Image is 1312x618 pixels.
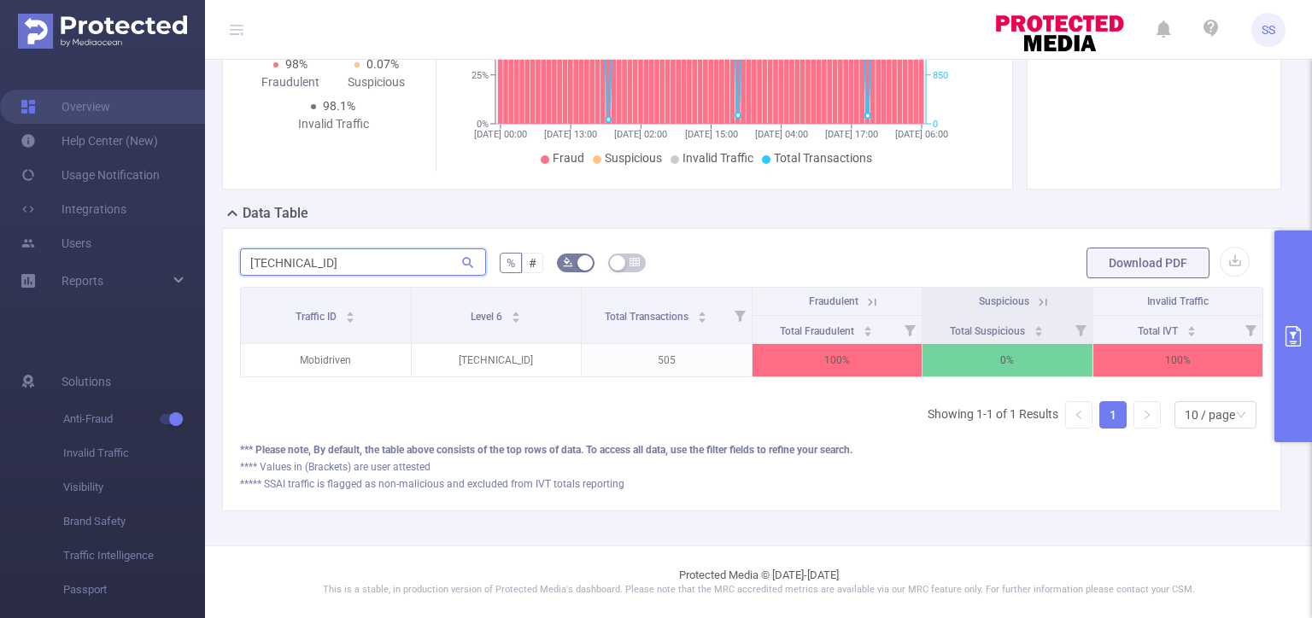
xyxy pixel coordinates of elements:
a: 1 [1100,402,1126,428]
button: Download PDF [1086,248,1209,278]
span: Total Fraudulent [780,325,857,337]
a: Reports [61,264,103,298]
i: icon: caret-up [512,309,521,314]
i: icon: caret-down [1034,329,1043,335]
input: Search... [240,248,486,276]
i: Filter menu [728,288,752,343]
tspan: 0% [477,119,489,130]
i: icon: down [1236,410,1246,422]
a: Overview [20,90,110,124]
span: Total Transactions [605,311,691,323]
i: icon: caret-down [863,329,872,335]
p: Mobidriven [241,344,411,376]
span: Fraud [553,151,584,165]
tspan: [DATE] 00:00 [474,129,527,140]
div: **** Values in (Brackets) are user attested [240,459,1263,475]
span: # [529,256,536,270]
tspan: 25% [471,70,489,81]
tspan: [DATE] 02:00 [614,129,667,140]
i: icon: left [1074,410,1084,420]
i: icon: bg-colors [563,257,573,267]
div: Fraudulent [247,73,333,91]
tspan: 850 [933,70,948,81]
i: icon: caret-up [697,309,706,314]
li: Next Page [1133,401,1161,429]
div: Sort [863,324,873,334]
span: Invalid Traffic [682,151,753,165]
a: Help Center (New) [20,124,158,158]
i: icon: right [1142,410,1152,420]
i: icon: table [630,257,640,267]
tspan: [DATE] 15:00 [685,129,738,140]
span: Suspicious [979,295,1029,307]
span: Anti-Fraud [63,402,205,436]
i: icon: caret-down [512,316,521,321]
i: Filter menu [1239,316,1262,343]
h2: Data Table [243,203,308,224]
i: icon: caret-up [1034,324,1043,329]
p: 100% [753,344,922,376]
span: Total IVT [1138,325,1180,337]
img: Protected Media [18,14,187,49]
p: 505 [582,344,752,376]
span: 0.07% [366,57,399,71]
span: Level 6 [471,311,505,323]
span: Suspicious [605,151,662,165]
tspan: [DATE] 17:00 [825,129,878,140]
p: This is a stable, in production version of Protected Media's dashboard. Please note that the MRC ... [248,583,1269,598]
div: Sort [345,309,355,319]
a: Usage Notification [20,158,160,192]
span: Fraudulent [809,295,858,307]
p: 100% [1093,344,1263,376]
div: Suspicious [333,73,419,91]
span: Total Transactions [774,151,872,165]
span: Solutions [61,364,111,399]
span: Passport [63,573,205,607]
a: Users [20,226,91,260]
span: Traffic ID [296,311,339,323]
li: 1 [1099,401,1127,429]
span: 98% [285,57,307,71]
i: icon: caret-down [346,316,355,321]
span: Invalid Traffic [63,436,205,470]
i: Filter menu [898,316,922,343]
tspan: [DATE] 13:00 [544,129,597,140]
span: Total Suspicious [950,325,1028,337]
i: Filter menu [1069,316,1092,343]
i: icon: caret-up [346,309,355,314]
i: icon: caret-up [1186,324,1196,329]
div: ***** SSAI traffic is flagged as non-malicious and excluded from IVT totals reporting [240,476,1263,492]
span: % [507,256,515,270]
tspan: [DATE] 04:00 [755,129,808,140]
div: Invalid Traffic [290,115,377,133]
i: icon: caret-up [863,324,872,329]
span: Traffic Intelligence [63,539,205,573]
div: 10 / page [1185,402,1235,428]
span: Invalid Traffic [1147,295,1209,307]
span: Visibility [63,470,205,504]
i: icon: caret-down [1186,329,1196,335]
tspan: [DATE] 06:00 [895,129,948,140]
p: 0% [922,344,1092,376]
div: Sort [1186,324,1197,334]
span: Reports [61,274,103,288]
span: Brand Safety [63,504,205,539]
div: Sort [511,309,521,319]
span: SS [1262,13,1275,47]
footer: Protected Media © [DATE]-[DATE] [205,545,1312,618]
i: icon: caret-down [697,316,706,321]
li: Showing 1-1 of 1 Results [928,401,1058,429]
div: Sort [697,309,707,319]
div: *** Please note, By default, the table above consists of the top rows of data. To access all data... [240,442,1263,458]
div: Sort [1034,324,1044,334]
a: Integrations [20,192,126,226]
tspan: 0 [933,119,938,130]
span: 98.1% [323,99,355,113]
li: Previous Page [1065,401,1092,429]
p: [TECHNICAL_ID] [412,344,582,376]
